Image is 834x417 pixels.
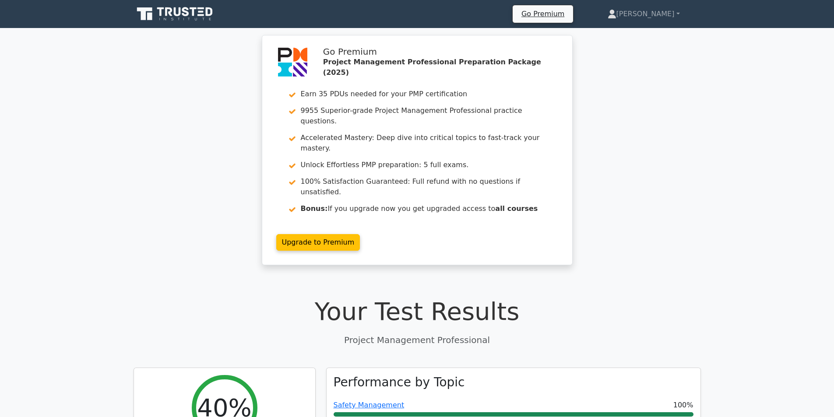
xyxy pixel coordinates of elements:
a: [PERSON_NAME] [587,5,701,23]
a: Go Premium [516,8,570,20]
a: Safety Management [334,401,405,409]
p: Project Management Professional [134,333,701,347]
h1: Your Test Results [134,297,701,326]
h3: Performance by Topic [334,375,465,390]
a: Upgrade to Premium [276,234,360,251]
span: 100% [673,400,693,410]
